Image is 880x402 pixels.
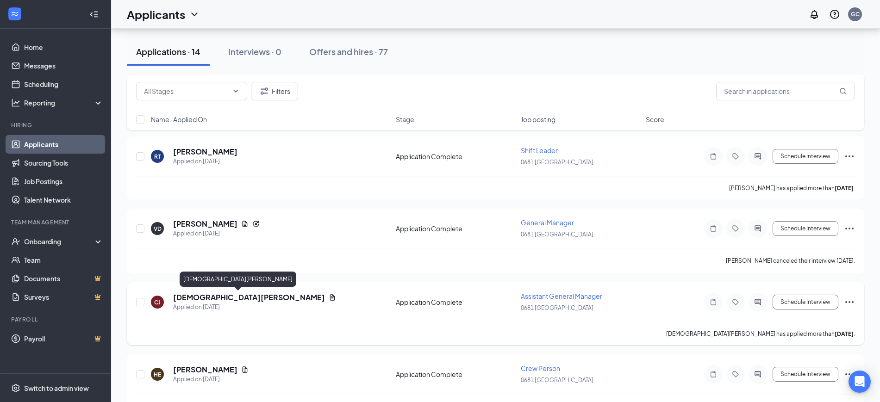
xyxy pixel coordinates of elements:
[241,220,249,228] svg: Document
[259,86,270,97] svg: Filter
[396,152,515,161] div: Application Complete
[521,292,602,300] span: Assistant General Manager
[180,272,296,287] div: [DEMOGRAPHIC_DATA][PERSON_NAME]
[835,330,854,337] b: [DATE]
[849,371,871,393] div: Open Intercom Messenger
[521,304,593,311] span: 0681 [GEOGRAPHIC_DATA]
[773,295,838,309] button: Schedule Interview
[10,9,19,19] svg: WorkstreamLogo
[24,383,89,393] div: Switch to admin view
[730,153,741,160] svg: Tag
[173,229,260,238] div: Applied on [DATE]
[173,375,249,384] div: Applied on [DATE]
[11,237,20,246] svg: UserCheck
[154,225,162,233] div: VD
[809,9,820,20] svg: Notifications
[726,256,855,266] div: [PERSON_NAME] canceled their interview [DATE].
[24,329,103,348] a: PayrollCrown
[844,369,855,380] svg: Ellipses
[154,153,161,161] div: RT
[127,6,185,22] h1: Applicants
[844,151,855,162] svg: Ellipses
[173,219,237,229] h5: [PERSON_NAME]
[752,298,763,306] svg: ActiveChat
[752,371,763,378] svg: ActiveChat
[252,220,260,228] svg: Reapply
[851,10,860,18] div: GC
[521,218,574,227] span: General Manager
[521,364,560,372] span: Crew Person
[730,225,741,232] svg: Tag
[396,224,515,233] div: Application Complete
[136,46,200,57] div: Applications · 14
[521,115,555,124] span: Job posting
[844,223,855,234] svg: Ellipses
[773,149,838,164] button: Schedule Interview
[11,383,20,393] svg: Settings
[752,153,763,160] svg: ActiveChat
[730,371,741,378] svg: Tag
[189,9,200,20] svg: ChevronDown
[173,147,237,157] h5: [PERSON_NAME]
[89,10,99,19] svg: Collapse
[154,371,161,378] div: HE
[521,159,593,166] span: 0681 [GEOGRAPHIC_DATA]
[839,87,847,95] svg: MagnifyingGlass
[521,377,593,383] span: 0681 [GEOGRAPHIC_DATA]
[24,135,103,154] a: Applicants
[730,298,741,306] svg: Tag
[773,367,838,382] button: Schedule Interview
[24,251,103,269] a: Team
[24,38,103,56] a: Home
[844,297,855,308] svg: Ellipses
[241,366,249,373] svg: Document
[729,184,855,192] p: [PERSON_NAME] has applied more than .
[829,9,840,20] svg: QuestionInfo
[154,298,161,306] div: CJ
[173,292,325,303] h5: [DEMOGRAPHIC_DATA][PERSON_NAME]
[646,115,664,124] span: Score
[24,269,103,288] a: DocumentsCrown
[521,146,558,155] span: Shift Leader
[24,172,103,191] a: Job Postings
[11,218,101,226] div: Team Management
[24,288,103,306] a: SurveysCrown
[521,231,593,238] span: 0681 [GEOGRAPHIC_DATA]
[228,46,281,57] div: Interviews · 0
[309,46,388,57] div: Offers and hires · 77
[708,371,719,378] svg: Note
[708,298,719,306] svg: Note
[24,237,95,246] div: Onboarding
[232,87,239,95] svg: ChevronDown
[11,98,20,107] svg: Analysis
[24,98,104,107] div: Reporting
[151,115,207,124] span: Name · Applied On
[752,225,763,232] svg: ActiveChat
[24,191,103,209] a: Talent Network
[708,153,719,160] svg: Note
[144,86,228,96] input: All Stages
[329,294,336,301] svg: Document
[251,82,298,100] button: Filter Filters
[173,303,336,312] div: Applied on [DATE]
[173,365,237,375] h5: [PERSON_NAME]
[396,297,515,307] div: Application Complete
[773,221,838,236] button: Schedule Interview
[708,225,719,232] svg: Note
[396,115,414,124] span: Stage
[396,370,515,379] div: Application Complete
[11,121,101,129] div: Hiring
[24,75,103,93] a: Scheduling
[835,185,854,192] b: [DATE]
[666,330,855,338] p: [DEMOGRAPHIC_DATA][PERSON_NAME] has applied more than .
[11,315,101,323] div: Payroll
[716,82,855,100] input: Search in applications
[24,56,103,75] a: Messages
[24,154,103,172] a: Sourcing Tools
[173,157,237,166] div: Applied on [DATE]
